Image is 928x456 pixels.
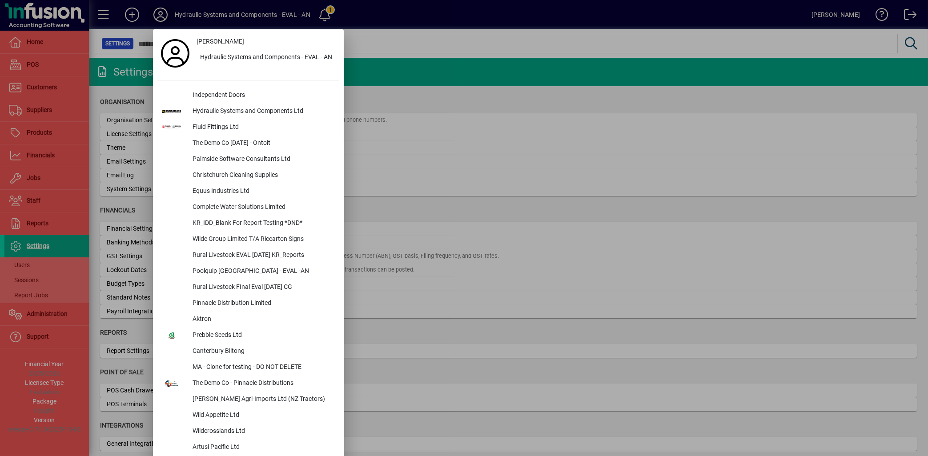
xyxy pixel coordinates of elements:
[197,37,244,46] span: [PERSON_NAME]
[185,328,339,344] div: Prebble Seeds Ltd
[185,408,339,424] div: Wild Appetite Ltd
[157,408,339,424] button: Wild Appetite Ltd
[157,88,339,104] button: Independent Doors
[157,136,339,152] button: The Demo Co [DATE] - Ontoit
[157,152,339,168] button: Palmside Software Consultants Ltd
[185,104,339,120] div: Hydraulic Systems and Components Ltd
[157,312,339,328] button: Aktron
[185,136,339,152] div: The Demo Co [DATE] - Ontoit
[185,424,339,440] div: Wildcrosslands Ltd
[157,328,339,344] button: Prebble Seeds Ltd
[157,440,339,456] button: Artusi Pacific Ltd
[185,312,339,328] div: Aktron
[193,50,339,66] button: Hydraulic Systems and Components - EVAL - AN
[157,120,339,136] button: Fluid Fittings Ltd
[157,344,339,360] button: Canterbury Biltong
[185,280,339,296] div: Rural Livestock FInal Eval [DATE] CG
[157,424,339,440] button: Wildcrosslands Ltd
[157,184,339,200] button: Equus Industries Ltd
[157,360,339,376] button: MA - Clone for testing - DO NOT DELETE
[193,34,339,50] a: [PERSON_NAME]
[157,376,339,392] button: The Demo Co - Pinnacle Distributions
[157,232,339,248] button: Wilde Group Limited T/A Riccarton Signs
[185,216,339,232] div: KR_IDD_Blank For Report Testing *DND*
[185,168,339,184] div: Christchurch Cleaning Supplies
[185,200,339,216] div: Complete Water Solutions Limited
[185,376,339,392] div: The Demo Co - Pinnacle Distributions
[185,440,339,456] div: Artusi Pacific Ltd
[157,392,339,408] button: [PERSON_NAME] Agri-Imports Ltd (NZ Tractors)
[185,344,339,360] div: Canterbury Biltong
[185,264,339,280] div: Poolquip [GEOGRAPHIC_DATA] - EVAL -AN
[157,264,339,280] button: Poolquip [GEOGRAPHIC_DATA] - EVAL -AN
[157,280,339,296] button: Rural Livestock FInal Eval [DATE] CG
[157,200,339,216] button: Complete Water Solutions Limited
[157,296,339,312] button: Pinnacle Distribution Limited
[157,168,339,184] button: Christchurch Cleaning Supplies
[185,120,339,136] div: Fluid Fittings Ltd
[157,45,193,61] a: Profile
[185,88,339,104] div: Independent Doors
[185,152,339,168] div: Palmside Software Consultants Ltd
[185,296,339,312] div: Pinnacle Distribution Limited
[185,392,339,408] div: [PERSON_NAME] Agri-Imports Ltd (NZ Tractors)
[185,360,339,376] div: MA - Clone for testing - DO NOT DELETE
[185,184,339,200] div: Equus Industries Ltd
[157,248,339,264] button: Rural Livestock EVAL [DATE] KR_Reports
[157,104,339,120] button: Hydraulic Systems and Components Ltd
[185,248,339,264] div: Rural Livestock EVAL [DATE] KR_Reports
[157,216,339,232] button: KR_IDD_Blank For Report Testing *DND*
[185,232,339,248] div: Wilde Group Limited T/A Riccarton Signs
